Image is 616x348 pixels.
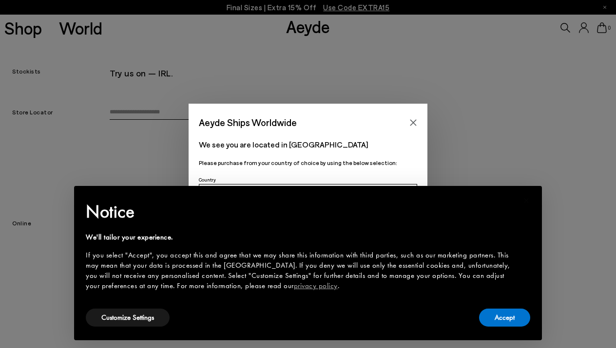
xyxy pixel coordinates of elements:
span: Country [199,177,216,183]
p: Please purchase from your country of choice by using the below selection: [199,158,417,167]
button: Close [406,115,421,130]
h2: Notice [86,199,515,224]
a: privacy policy [294,281,338,291]
button: Accept [479,309,530,327]
div: If you select "Accept", you accept this and agree that we may share this information with third p... [86,250,515,291]
p: We see you are located in [GEOGRAPHIC_DATA] [199,139,417,150]
button: Close this notice [515,189,538,212]
button: Customize Settings [86,309,170,327]
span: × [523,193,530,208]
span: Aeyde Ships Worldwide [199,114,297,131]
div: We'll tailor your experience. [86,232,515,242]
